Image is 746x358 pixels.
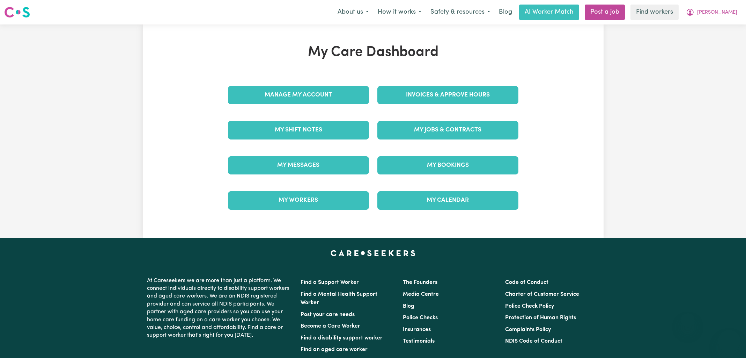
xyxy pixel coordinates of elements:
[333,5,373,20] button: About us
[697,9,737,16] span: [PERSON_NAME]
[505,338,562,344] a: NDIS Code of Conduct
[228,86,369,104] a: Manage My Account
[301,292,377,306] a: Find a Mental Health Support Worker
[301,312,355,317] a: Post your care needs
[403,315,438,321] a: Police Checks
[403,280,437,285] a: The Founders
[585,5,625,20] a: Post a job
[505,280,548,285] a: Code of Conduct
[331,250,415,256] a: Careseekers home page
[377,86,518,104] a: Invoices & Approve Hours
[301,323,360,329] a: Become a Care Worker
[519,5,579,20] a: AI Worker Match
[228,121,369,139] a: My Shift Notes
[228,156,369,174] a: My Messages
[681,313,695,327] iframe: Close message
[377,156,518,174] a: My Bookings
[403,292,439,297] a: Media Centre
[718,330,740,352] iframe: Button to launch messaging window
[4,6,30,19] img: Careseekers logo
[228,191,369,209] a: My Workers
[505,292,579,297] a: Charter of Customer Service
[495,5,516,20] a: Blog
[301,335,383,341] a: Find a disability support worker
[377,191,518,209] a: My Calendar
[403,338,435,344] a: Testimonials
[224,44,523,61] h1: My Care Dashboard
[505,327,551,332] a: Complaints Policy
[4,4,30,20] a: Careseekers logo
[403,327,431,332] a: Insurances
[505,303,554,309] a: Police Check Policy
[426,5,495,20] button: Safety & resources
[505,315,576,321] a: Protection of Human Rights
[373,5,426,20] button: How it works
[630,5,679,20] a: Find workers
[147,274,292,342] p: At Careseekers we are more than just a platform. We connect individuals directly to disability su...
[301,347,368,352] a: Find an aged care worker
[301,280,359,285] a: Find a Support Worker
[403,303,414,309] a: Blog
[377,121,518,139] a: My Jobs & Contracts
[681,5,742,20] button: My Account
